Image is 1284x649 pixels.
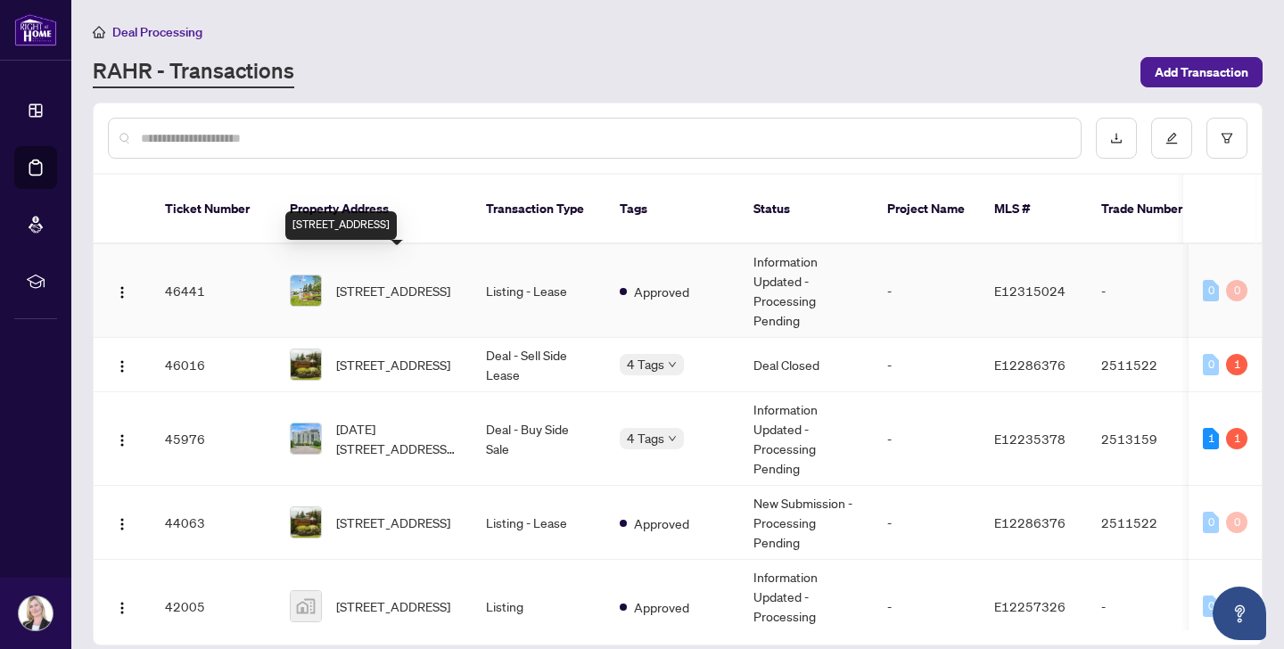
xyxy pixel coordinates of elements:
div: 0 [1203,596,1219,617]
th: Project Name [873,175,980,244]
button: Open asap [1213,587,1266,640]
td: Deal - Buy Side Sale [472,392,605,486]
td: 2511522 [1087,338,1212,392]
span: down [668,360,677,369]
td: - [1087,244,1212,338]
span: edit [1165,132,1178,144]
div: 1 [1226,354,1247,375]
img: Logo [115,359,129,374]
span: download [1110,132,1123,144]
div: [STREET_ADDRESS] [285,211,397,240]
span: 4 Tags [627,428,664,448]
span: [STREET_ADDRESS] [336,596,450,616]
div: 0 [1203,280,1219,301]
td: 44063 [151,486,276,560]
span: E12235378 [994,431,1066,447]
span: [STREET_ADDRESS] [336,355,450,374]
td: New Submission - Processing Pending [739,486,873,560]
img: thumbnail-img [291,349,321,380]
span: E12315024 [994,283,1066,299]
th: Tags [605,175,739,244]
td: 46016 [151,338,276,392]
a: RAHR - Transactions [93,56,294,88]
th: Property Address [276,175,472,244]
td: Information Updated - Processing Pending [739,244,873,338]
td: 2513159 [1087,392,1212,486]
span: home [93,26,105,38]
img: logo [14,13,57,46]
th: Transaction Type [472,175,605,244]
button: Logo [108,424,136,453]
button: Logo [108,276,136,305]
button: edit [1151,118,1192,159]
th: Ticket Number [151,175,276,244]
div: 0 [1226,280,1247,301]
td: - [873,338,980,392]
span: Deal Processing [112,24,202,40]
td: 46441 [151,244,276,338]
span: [STREET_ADDRESS] [336,513,450,532]
td: - [873,486,980,560]
button: download [1096,118,1137,159]
span: E12286376 [994,357,1066,373]
td: Listing - Lease [472,244,605,338]
td: - [873,392,980,486]
span: Add Transaction [1155,58,1248,86]
span: Approved [634,597,689,617]
span: 4 Tags [627,354,664,374]
span: E12257326 [994,598,1066,614]
span: [DATE][STREET_ADDRESS][DATE][PERSON_NAME] [336,419,457,458]
img: Logo [115,601,129,615]
td: - [873,244,980,338]
span: [STREET_ADDRESS] [336,281,450,300]
td: 45976 [151,392,276,486]
div: 0 [1203,512,1219,533]
th: MLS # [980,175,1087,244]
span: filter [1221,132,1233,144]
span: E12286376 [994,514,1066,530]
button: filter [1206,118,1247,159]
th: Trade Number [1087,175,1212,244]
div: 1 [1226,428,1247,449]
img: thumbnail-img [291,507,321,538]
span: Approved [634,282,689,301]
button: Logo [108,350,136,379]
td: Information Updated - Processing Pending [739,392,873,486]
img: thumbnail-img [291,275,321,306]
td: 2511522 [1087,486,1212,560]
img: Logo [115,517,129,531]
div: 1 [1203,428,1219,449]
img: Logo [115,433,129,448]
button: Add Transaction [1140,57,1263,87]
td: Deal - Sell Side Lease [472,338,605,392]
img: Profile Icon [19,596,53,630]
td: Listing - Lease [472,486,605,560]
button: Logo [108,592,136,620]
div: 0 [1226,512,1247,533]
td: Deal Closed [739,338,873,392]
span: Approved [634,513,689,533]
img: thumbnail-img [291,591,321,621]
button: Logo [108,508,136,537]
img: Logo [115,285,129,300]
div: 0 [1203,354,1219,375]
th: Status [739,175,873,244]
span: down [668,434,677,443]
img: thumbnail-img [291,423,321,454]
